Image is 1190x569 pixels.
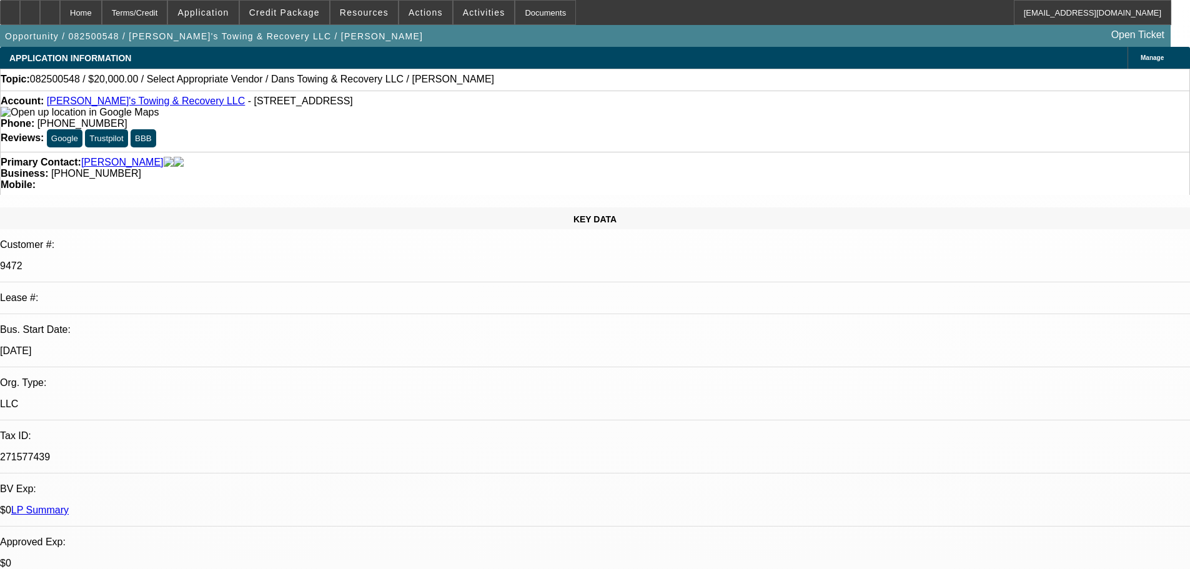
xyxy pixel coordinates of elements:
[1141,54,1164,61] span: Manage
[463,7,505,17] span: Activities
[164,157,174,168] img: facebook-icon.png
[249,7,320,17] span: Credit Package
[47,129,82,147] button: Google
[9,53,131,63] span: APPLICATION INFORMATION
[1,179,36,190] strong: Mobile:
[1,157,81,168] strong: Primary Contact:
[340,7,389,17] span: Resources
[37,118,127,129] span: [PHONE_NUMBER]
[168,1,238,24] button: Application
[85,129,127,147] button: Trustpilot
[409,7,443,17] span: Actions
[1,96,44,106] strong: Account:
[330,1,398,24] button: Resources
[1,74,30,85] strong: Topic:
[454,1,515,24] button: Activities
[30,74,494,85] span: 082500548 / $20,000.00 / Select Appropriate Vendor / Dans Towing & Recovery LLC / [PERSON_NAME]
[573,214,617,224] span: KEY DATA
[1,107,159,117] a: View Google Maps
[1,107,159,118] img: Open up location in Google Maps
[5,31,423,41] span: Opportunity / 082500548 / [PERSON_NAME]'s Towing & Recovery LLC / [PERSON_NAME]
[248,96,353,106] span: - [STREET_ADDRESS]
[1,132,44,143] strong: Reviews:
[174,157,184,168] img: linkedin-icon.png
[1106,24,1169,46] a: Open Ticket
[240,1,329,24] button: Credit Package
[1,118,34,129] strong: Phone:
[399,1,452,24] button: Actions
[11,505,69,515] a: LP Summary
[81,157,164,168] a: [PERSON_NAME]
[47,96,245,106] a: [PERSON_NAME]'s Towing & Recovery LLC
[51,168,141,179] span: [PHONE_NUMBER]
[1,168,48,179] strong: Business:
[131,129,156,147] button: BBB
[177,7,229,17] span: Application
